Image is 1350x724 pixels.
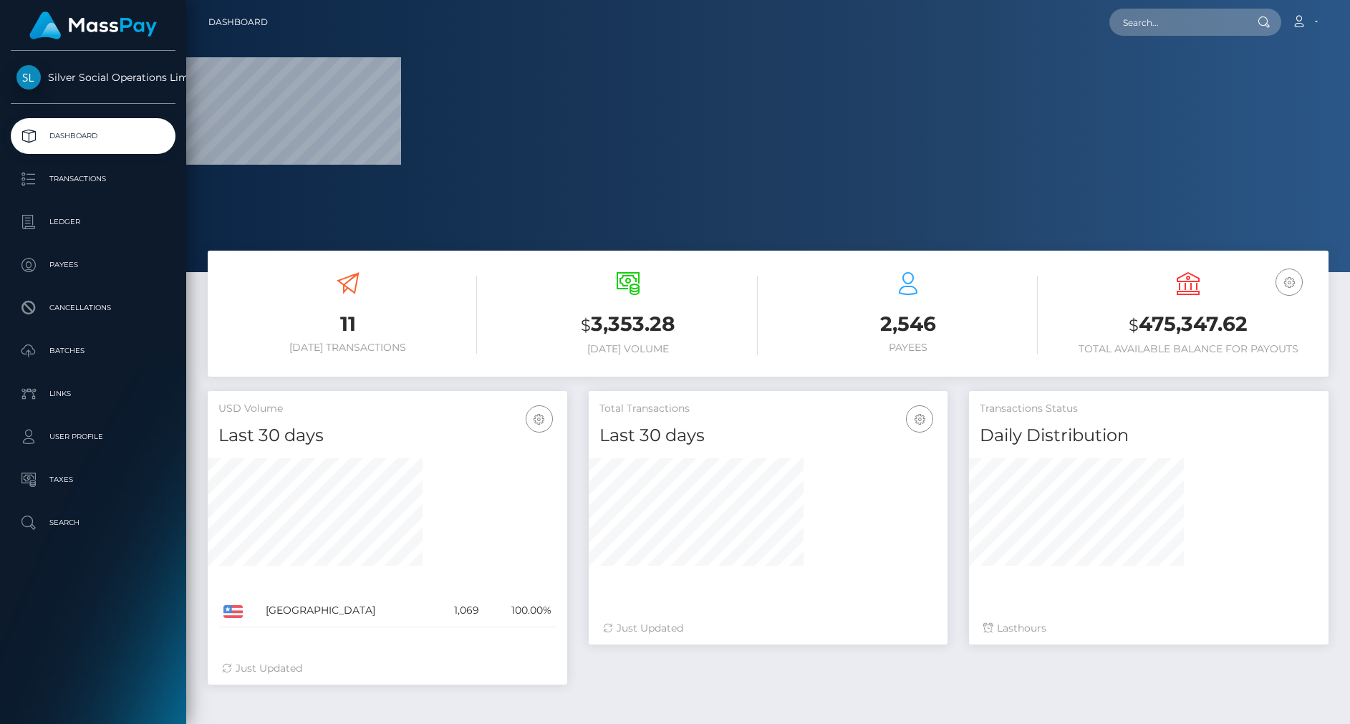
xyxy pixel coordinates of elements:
a: Payees [11,247,175,283]
h5: Transactions Status [980,402,1318,416]
td: 1,069 [433,594,484,627]
small: $ [581,315,591,335]
span: Silver Social Operations Limited [11,71,175,84]
h3: 11 [218,310,477,338]
div: Just Updated [222,661,553,676]
img: MassPay Logo [29,11,157,39]
img: Silver Social Operations Limited [16,65,41,90]
h6: Total Available Balance for Payouts [1059,343,1318,355]
h5: Total Transactions [599,402,937,416]
a: Cancellations [11,290,175,326]
h6: [DATE] Volume [498,343,757,355]
h6: Payees [779,342,1038,354]
p: Search [16,512,170,534]
h4: Daily Distribution [980,423,1318,448]
p: Taxes [16,469,170,491]
p: Transactions [16,168,170,190]
a: Transactions [11,161,175,197]
a: Links [11,376,175,412]
p: User Profile [16,426,170,448]
a: User Profile [11,419,175,455]
td: [GEOGRAPHIC_DATA] [261,594,433,627]
h3: 2,546 [779,310,1038,338]
a: Dashboard [11,118,175,154]
a: Taxes [11,462,175,498]
p: Payees [16,254,170,276]
p: Cancellations [16,297,170,319]
h4: Last 30 days [599,423,937,448]
td: 100.00% [484,594,556,627]
h5: USD Volume [218,402,556,416]
h4: Last 30 days [218,423,556,448]
h3: 475,347.62 [1059,310,1318,339]
p: Batches [16,340,170,362]
h6: [DATE] Transactions [218,342,477,354]
a: Dashboard [208,7,268,37]
a: Batches [11,333,175,369]
img: US.png [223,605,243,618]
a: Ledger [11,204,175,240]
p: Dashboard [16,125,170,147]
div: Just Updated [603,621,934,636]
h3: 3,353.28 [498,310,757,339]
input: Search... [1109,9,1244,36]
div: Last hours [983,621,1314,636]
a: Search [11,505,175,541]
p: Ledger [16,211,170,233]
p: Links [16,383,170,405]
small: $ [1129,315,1139,335]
